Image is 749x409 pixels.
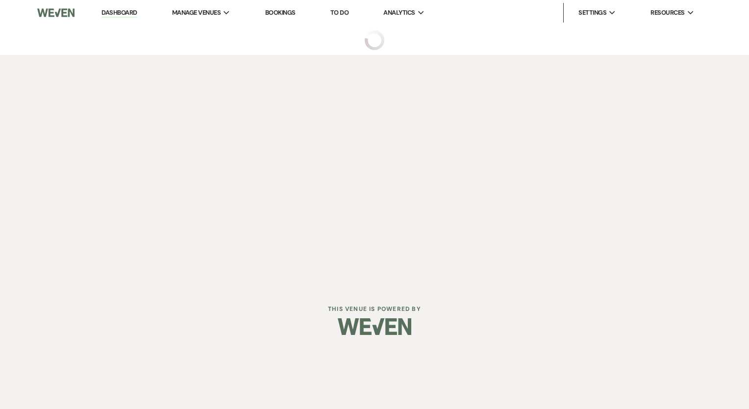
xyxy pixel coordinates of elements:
span: Resources [650,8,684,18]
img: Weven Logo [37,2,74,23]
img: Weven Logo [338,309,411,344]
span: Manage Venues [172,8,221,18]
a: To Do [330,8,349,17]
a: Bookings [265,8,296,17]
a: Dashboard [101,8,137,18]
span: Analytics [383,8,415,18]
span: Settings [578,8,606,18]
img: loading spinner [365,30,384,50]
